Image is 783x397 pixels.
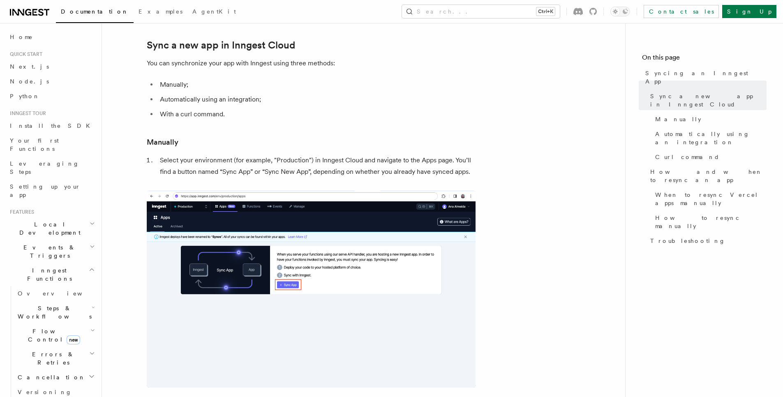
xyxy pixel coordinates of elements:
[7,74,97,89] a: Node.js
[7,133,97,156] a: Your first Functions
[147,39,295,51] a: Sync a new app in Inngest Cloud
[157,94,476,105] li: Automatically using an integration;
[655,130,767,146] span: Automatically using an integration
[655,191,767,207] span: When to resync Vercel apps manually
[157,79,476,90] li: Manually;
[18,389,72,395] span: Versioning
[14,350,89,367] span: Errors & Retries
[187,2,241,22] a: AgentKit
[14,373,85,381] span: Cancellation
[7,51,42,58] span: Quick start
[647,233,767,248] a: Troubleshooting
[652,187,767,210] a: When to resync Vercel apps manually
[652,150,767,164] a: Curl command
[14,286,97,301] a: Overview
[655,153,720,161] span: Curl command
[7,110,46,117] span: Inngest tour
[722,5,776,18] a: Sign Up
[134,2,187,22] a: Examples
[61,8,129,15] span: Documentation
[652,127,767,150] a: Automatically using an integration
[56,2,134,23] a: Documentation
[10,137,59,152] span: Your first Functions
[7,179,97,202] a: Setting up your app
[647,89,767,112] a: Sync a new app in Inngest Cloud
[610,7,630,16] button: Toggle dark mode
[402,5,560,18] button: Search...Ctrl+K
[7,217,97,240] button: Local Development
[10,122,95,129] span: Install the SDK
[650,168,767,184] span: How and when to resync an app
[10,160,79,175] span: Leveraging Steps
[7,30,97,44] a: Home
[14,347,97,370] button: Errors & Retries
[655,115,701,123] span: Manually
[7,243,90,260] span: Events & Triggers
[644,5,719,18] a: Contact sales
[652,112,767,127] a: Manually
[7,59,97,74] a: Next.js
[14,370,97,385] button: Cancellation
[192,8,236,15] span: AgentKit
[642,66,767,89] a: Syncing an Inngest App
[157,155,476,178] li: Select your environment (for example, "Production") in Inngest Cloud and navigate to the Apps pag...
[650,237,725,245] span: Troubleshooting
[536,7,555,16] kbd: Ctrl+K
[10,78,49,85] span: Node.js
[14,327,90,344] span: Flow Control
[14,301,97,324] button: Steps & Workflows
[7,266,89,283] span: Inngest Functions
[10,93,40,99] span: Python
[7,240,97,263] button: Events & Triggers
[10,63,49,70] span: Next.js
[642,53,767,66] h4: On this page
[157,108,476,120] li: With a curl command.
[147,136,178,148] a: Manually
[647,164,767,187] a: How and when to resync an app
[147,191,476,388] img: Inngest Cloud screen with sync App button when you have no apps synced yet
[7,118,97,133] a: Install the SDK
[7,220,90,237] span: Local Development
[7,209,34,215] span: Features
[652,210,767,233] a: How to resync manually
[14,304,92,321] span: Steps & Workflows
[7,156,97,179] a: Leveraging Steps
[10,33,33,41] span: Home
[18,290,102,297] span: Overview
[655,214,767,230] span: How to resync manually
[645,69,767,85] span: Syncing an Inngest App
[7,263,97,286] button: Inngest Functions
[10,183,81,198] span: Setting up your app
[67,335,80,344] span: new
[7,89,97,104] a: Python
[650,92,767,108] span: Sync a new app in Inngest Cloud
[139,8,182,15] span: Examples
[147,58,476,69] p: You can synchronize your app with Inngest using three methods:
[14,324,97,347] button: Flow Controlnew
